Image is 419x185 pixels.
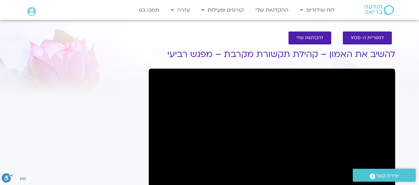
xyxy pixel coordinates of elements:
a: קורסים ופעילות [198,4,247,16]
a: יצירת קשר [353,169,416,182]
span: יצירת קשר [375,171,399,180]
a: עזרה [168,4,193,16]
span: להקלטות שלי [296,35,323,40]
h1: להשיב את האמון – קהילת תקשורת מקרבת – מפגש רביעי [149,49,395,59]
img: תודעה בריאה [365,5,394,15]
a: תמכו בנו [135,4,163,16]
a: ההקלטות שלי [252,4,292,16]
a: לוח שידורים [297,4,338,16]
a: להקלטות שלי [288,31,331,44]
a: לספריית ה-VOD [343,31,392,44]
span: לספריית ה-VOD [351,35,384,40]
